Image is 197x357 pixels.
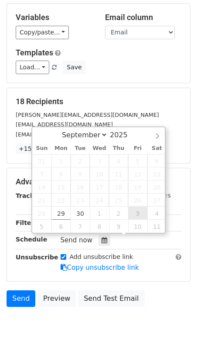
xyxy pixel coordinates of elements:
[109,194,128,207] span: September 25, 2025
[109,207,128,220] span: October 2, 2025
[16,254,58,261] strong: Unsubscribe
[7,290,35,307] a: Send
[16,121,113,128] small: [EMAIL_ADDRESS][DOMAIN_NAME]
[109,146,128,151] span: Thu
[78,290,144,307] a: Send Test Email
[90,154,109,167] span: September 3, 2025
[16,177,181,187] h5: Advanced
[90,207,109,220] span: October 1, 2025
[51,194,71,207] span: September 22, 2025
[16,143,52,154] a: +15 more
[37,290,76,307] a: Preview
[90,167,109,180] span: September 10, 2025
[109,180,128,194] span: September 18, 2025
[70,252,133,262] label: Add unsubscribe link
[16,97,181,106] h5: 18 Recipients
[147,146,166,151] span: Sat
[51,154,71,167] span: September 1, 2025
[108,131,139,139] input: Year
[16,48,53,57] a: Templates
[32,180,51,194] span: September 14, 2025
[51,207,71,220] span: September 29, 2025
[71,207,90,220] span: September 30, 2025
[16,131,113,138] small: [EMAIL_ADDRESS][DOMAIN_NAME]
[147,194,166,207] span: September 27, 2025
[128,220,147,233] span: October 10, 2025
[128,207,147,220] span: October 3, 2025
[136,191,170,200] label: UTM Codes
[51,220,71,233] span: October 6, 2025
[61,264,139,272] a: Copy unsubscribe link
[32,146,51,151] span: Sun
[147,207,166,220] span: October 4, 2025
[71,220,90,233] span: October 7, 2025
[51,146,71,151] span: Mon
[109,154,128,167] span: September 4, 2025
[105,13,181,22] h5: Email column
[16,236,47,243] strong: Schedule
[16,26,69,39] a: Copy/paste...
[71,154,90,167] span: September 2, 2025
[128,167,147,180] span: September 12, 2025
[71,167,90,180] span: September 9, 2025
[32,194,51,207] span: September 21, 2025
[32,154,51,167] span: August 31, 2025
[128,180,147,194] span: September 19, 2025
[16,219,38,226] strong: Filters
[16,61,49,74] a: Load...
[16,13,92,22] h5: Variables
[90,146,109,151] span: Wed
[71,180,90,194] span: September 16, 2025
[90,220,109,233] span: October 8, 2025
[71,146,90,151] span: Tue
[128,146,147,151] span: Fri
[51,180,71,194] span: September 15, 2025
[16,192,45,199] strong: Tracking
[51,167,71,180] span: September 8, 2025
[147,180,166,194] span: September 20, 2025
[90,180,109,194] span: September 17, 2025
[128,154,147,167] span: September 5, 2025
[16,112,159,118] small: [PERSON_NAME][EMAIL_ADDRESS][DOMAIN_NAME]
[128,194,147,207] span: September 26, 2025
[32,220,51,233] span: October 5, 2025
[109,167,128,180] span: September 11, 2025
[32,167,51,180] span: September 7, 2025
[63,61,85,74] button: Save
[61,236,93,244] span: Send now
[147,154,166,167] span: September 6, 2025
[90,194,109,207] span: September 24, 2025
[147,220,166,233] span: October 11, 2025
[147,167,166,180] span: September 13, 2025
[71,194,90,207] span: September 23, 2025
[109,220,128,233] span: October 9, 2025
[32,207,51,220] span: September 28, 2025
[153,315,197,357] iframe: Chat Widget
